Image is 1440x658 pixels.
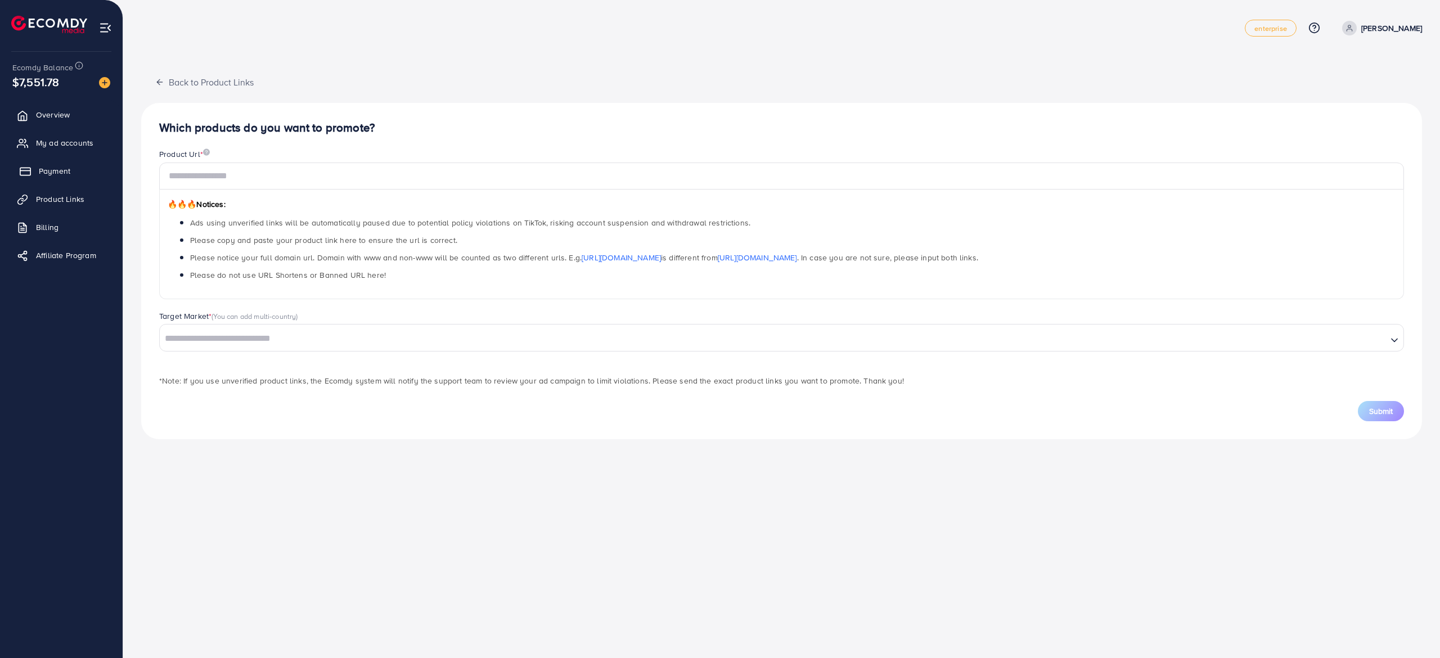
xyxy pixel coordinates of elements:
input: Search for option [161,330,1386,348]
span: 🔥🔥🔥 [168,199,196,210]
span: (You can add multi-country) [211,311,298,321]
img: image [99,77,110,88]
span: Please do not use URL Shortens or Banned URL here! [190,269,386,281]
a: My ad accounts [8,132,114,154]
span: Affiliate Program [36,250,96,261]
h4: Which products do you want to promote? [159,121,1404,135]
a: Product Links [8,188,114,210]
span: Please copy and paste your product link here to ensure the url is correct. [190,235,457,246]
p: [PERSON_NAME] [1361,21,1422,35]
span: Notices: [168,199,226,210]
span: Payment [39,165,70,177]
img: logo [11,16,87,33]
span: Ecomdy Balance [12,62,73,73]
span: enterprise [1254,25,1287,32]
span: Billing [36,222,58,233]
a: Payment [8,160,114,182]
a: [URL][DOMAIN_NAME] [582,252,661,263]
a: Billing [8,216,114,238]
div: Search for option [159,324,1404,351]
span: Please notice your full domain url. Domain with www and non-www will be counted as two different ... [190,252,978,263]
span: My ad accounts [36,137,93,148]
span: Product Links [36,193,84,205]
a: [URL][DOMAIN_NAME] [718,252,797,263]
label: Target Market [159,310,298,322]
a: Overview [8,103,114,126]
span: Ads using unverified links will be automatically paused due to potential policy violations on Tik... [190,217,750,228]
p: *Note: If you use unverified product links, the Ecomdy system will notify the support team to rev... [159,374,1404,387]
a: Affiliate Program [8,244,114,267]
img: image [203,148,210,156]
span: $7,551.78 [12,74,59,90]
img: menu [99,21,112,34]
span: Overview [36,109,70,120]
a: enterprise [1245,20,1297,37]
a: [PERSON_NAME] [1338,21,1422,35]
span: Submit [1369,405,1393,417]
button: Back to Product Links [141,70,268,94]
label: Product Url [159,148,210,160]
button: Submit [1358,401,1404,421]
